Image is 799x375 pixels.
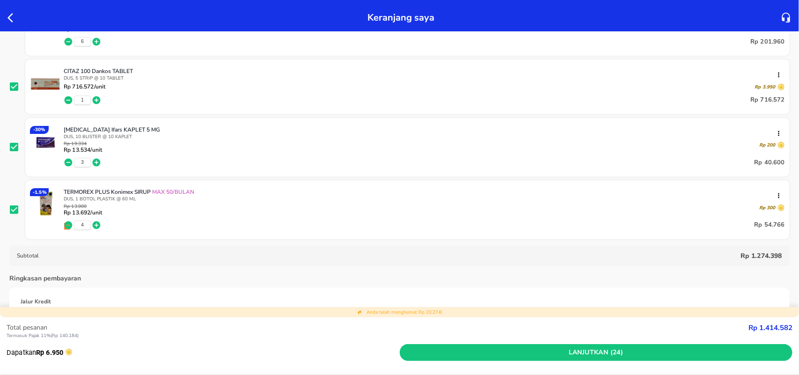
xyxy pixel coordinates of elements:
[64,204,102,209] p: Rp 13.900
[64,209,102,216] p: Rp 13.692 /unit
[64,83,105,90] p: Rp 716.572 /unit
[30,188,49,196] div: - 1.5 %
[36,348,63,357] strong: Rp 6.950
[81,97,84,103] button: 1
[7,332,748,339] p: Termasuk Pajak 11% ( Rp 140.184 )
[30,126,61,157] img: PREDNISONE Ifars KAPLET 5 MG
[400,344,793,361] button: Lanjutkan (24)
[30,188,61,219] img: TERMOREX PLUS Konimex SIRUP
[403,347,789,359] span: Lanjutkan (24)
[759,142,776,148] p: Rp 200
[64,126,777,133] p: [MEDICAL_DATA] Ifars KAPLET 5 MG
[64,196,785,202] p: DUS, 1 BOTOL PLASTIK @ 60 ML
[30,126,49,134] div: - 30 %
[64,133,785,140] p: DUS, 10 BLISTER @ 10 KAPLET
[7,323,748,332] p: Total pesanan
[21,297,51,306] p: Jalur Kredit
[9,273,81,283] p: Ringkasan pembayaran
[17,252,740,259] p: Subtotal
[759,205,776,211] p: Rp 300
[357,309,363,315] img: total discount
[81,222,84,228] button: 4
[740,251,782,260] p: Rp 1.274.398
[64,141,102,147] p: Rp 19.334
[30,67,61,98] img: CITAZ 100 Dankos TABLET
[81,38,84,45] button: 6
[367,9,434,26] p: Keranjang saya
[755,157,785,168] p: Rp 40.600
[755,84,776,90] p: Rp 3.950
[748,323,792,332] strong: Rp 1.414.582
[151,188,194,196] span: MAX 50/BULAN
[750,95,785,106] p: Rp 716.572
[64,26,102,32] p: Rp 33.660 /unit
[64,147,102,153] p: Rp 13.534 /unit
[750,36,785,47] p: Rp 201.960
[81,159,84,166] button: 3
[64,188,777,196] p: TERMOREX PLUS Konimex SIRUP
[755,220,785,231] p: Rp 54.766
[7,347,400,358] p: Dapatkan
[64,75,785,81] p: DUS, 5 STRIP @ 10 TABLET
[64,67,777,75] p: CITAZ 100 Dankos TABLET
